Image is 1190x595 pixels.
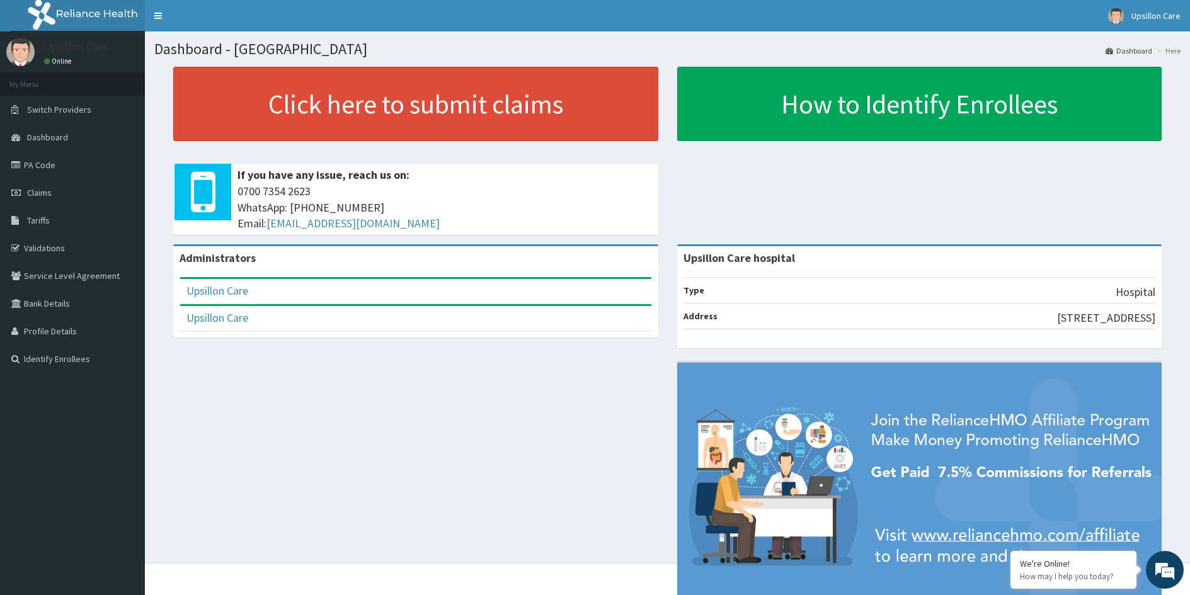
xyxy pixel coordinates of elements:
a: Click here to submit claims [173,67,658,141]
b: If you have any issue, reach us on: [237,167,409,182]
a: Upsillon Care [186,283,248,298]
p: Upsillon Care [44,41,108,52]
span: Claims [27,187,52,198]
img: User Image [1108,8,1124,24]
li: Here [1153,45,1181,56]
p: How may I help you today? [1020,571,1127,582]
p: [STREET_ADDRESS] [1057,310,1155,326]
span: Tariffs [27,215,50,226]
b: Type [684,285,704,296]
a: Upsillon Care [186,310,248,325]
span: 0700 7354 2623 WhatsApp: [PHONE_NUMBER] Email: [237,183,652,232]
a: [EMAIL_ADDRESS][DOMAIN_NAME] [266,216,440,230]
a: Online [44,57,74,65]
strong: Upsillon Care hospital [684,251,795,265]
span: Dashboard [27,132,68,143]
b: Administrators [180,251,256,265]
a: How to Identify Enrollees [677,67,1162,141]
img: User Image [6,38,35,66]
span: Upsillon Care [1131,10,1181,21]
a: Dashboard [1106,45,1152,56]
b: Address [684,310,718,322]
div: We're Online! [1020,558,1127,569]
span: Switch Providers [27,104,91,115]
h1: Dashboard - [GEOGRAPHIC_DATA] [154,41,1181,57]
p: Hospital [1116,284,1155,300]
